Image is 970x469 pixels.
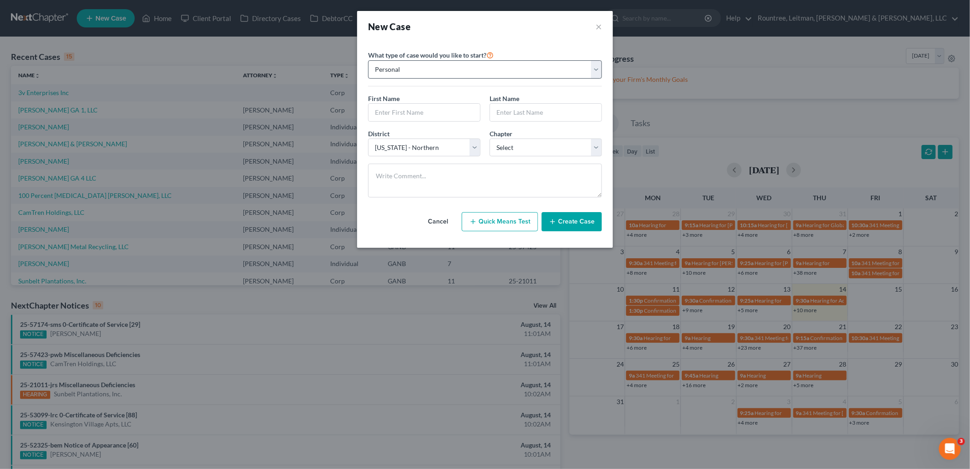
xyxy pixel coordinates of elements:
[490,104,601,121] input: Enter Last Name
[462,212,538,231] button: Quick Means Test
[368,95,400,102] span: First Name
[958,438,965,445] span: 3
[368,49,494,60] label: What type of case would you like to start?
[368,130,390,138] span: District
[542,212,602,231] button: Create Case
[490,95,519,102] span: Last Name
[596,20,602,33] button: ×
[418,213,458,231] button: Cancel
[368,21,411,32] strong: New Case
[939,438,961,460] iframe: Intercom live chat
[369,104,480,121] input: Enter First Name
[490,130,512,138] span: Chapter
